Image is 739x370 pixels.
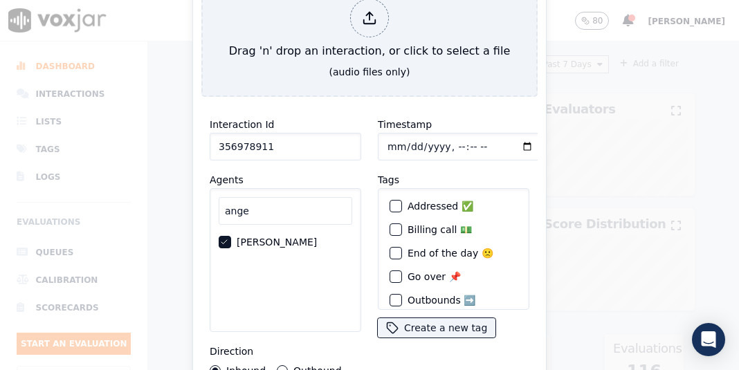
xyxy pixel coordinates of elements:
[408,201,473,211] label: Addressed ✅
[408,272,461,281] label: Go over 📌
[408,295,475,305] label: Outbounds ➡️
[219,197,352,225] input: Search Agents...
[210,133,361,160] input: reference id, file name, etc
[378,174,399,185] label: Tags
[408,225,472,234] label: Billing call 💵
[378,119,432,130] label: Timestamp
[210,346,253,357] label: Direction
[329,65,410,79] div: (audio files only)
[210,119,274,130] label: Interaction Id
[237,237,317,247] label: [PERSON_NAME]
[378,318,495,337] button: Create a new tag
[210,174,244,185] label: Agents
[692,323,725,356] div: Open Intercom Messenger
[408,248,493,258] label: End of the day 🙁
